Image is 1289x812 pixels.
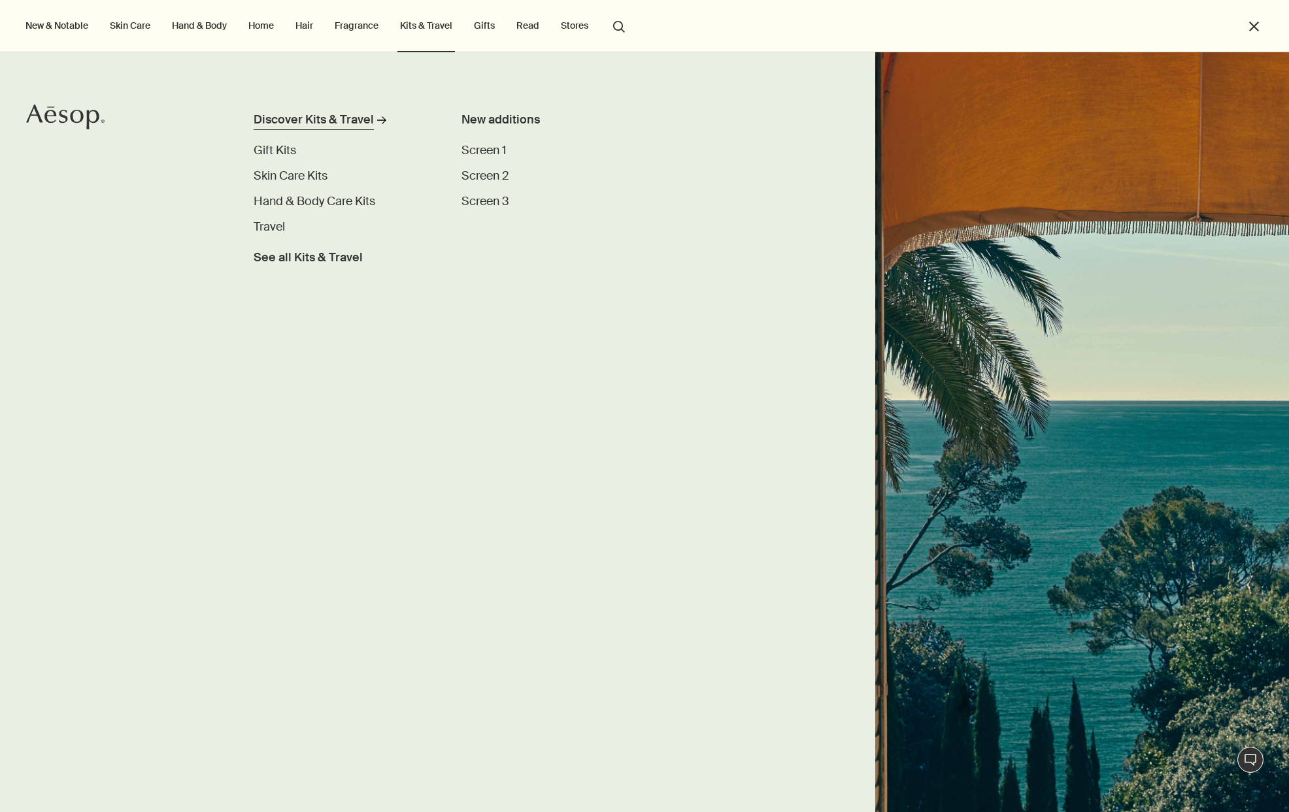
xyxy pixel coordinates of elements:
a: Hand & Body Care Kits [254,193,375,210]
span: Gift Kits [254,142,296,158]
button: Stores [558,17,591,34]
div: Discover Kits & Travel [254,111,374,129]
span: See all Kits & Travel [254,249,363,267]
button: Live Assistance [1237,747,1264,773]
a: Read [514,17,542,34]
span: Screen 3 [461,193,509,209]
span: Screen 1 [461,142,507,158]
a: Aesop [23,101,108,137]
a: Gifts [471,17,497,34]
a: Screen 3 [461,193,509,210]
img: Ocean scenery viewed from open shutter windows. [875,52,1289,812]
a: Hand & Body [169,17,229,34]
button: New & Notable [23,17,91,34]
a: Kits & Travel [397,17,455,34]
span: Hand & Body Care Kits [254,193,375,209]
button: Open search [607,13,631,38]
a: Travel [254,218,285,236]
a: Fragrance [332,17,381,34]
a: Skin Care [107,17,153,34]
a: Hair [293,17,316,34]
button: Close the Menu [1247,19,1262,34]
svg: Aesop [26,104,105,130]
a: Screen 1 [461,142,507,159]
a: See all Kits & Travel [254,244,363,267]
span: Screen 2 [461,168,509,184]
a: Gift Kits [254,142,296,159]
div: New additions [461,111,668,129]
span: Skin Care Kits [254,168,327,184]
a: Skin Care Kits [254,167,327,185]
a: Discover Kits & Travel [254,111,423,134]
span: Travel [254,219,285,235]
a: Screen 2 [461,167,509,185]
a: Home [246,17,276,34]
